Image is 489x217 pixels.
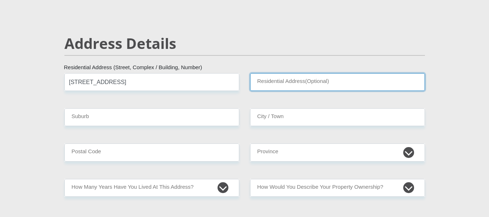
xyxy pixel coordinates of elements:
[64,108,239,126] input: Suburb
[64,35,425,52] h2: Address Details
[64,73,239,91] input: Valid residential address
[64,143,239,161] input: Postal Code
[250,179,425,197] select: Please select a value
[250,143,425,161] select: Please Select a Province
[64,179,239,197] select: Please select a value
[250,108,425,126] input: City
[250,73,425,91] input: Address line 2 (Optional)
